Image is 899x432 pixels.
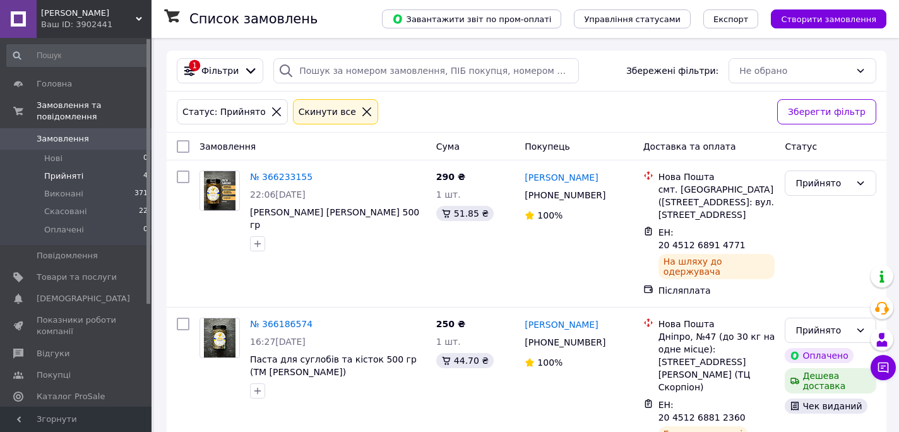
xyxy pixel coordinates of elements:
span: Головна [37,78,72,90]
button: Завантажити звіт по пром-оплаті [382,9,561,28]
span: 22 [139,206,148,217]
span: 1 шт. [436,337,461,347]
span: 100% [537,357,563,368]
h1: Список замовлень [189,11,318,27]
span: Товари та послуги [37,272,117,283]
span: Оплачені [44,224,84,236]
span: ЕН: 20 4512 6881 2360 [658,400,746,423]
a: Фото товару [199,318,240,358]
div: Нова Пошта [658,171,775,183]
span: Покупець [525,141,569,152]
span: 250 ₴ [436,319,465,329]
div: Чек виданий [785,399,867,414]
span: 371 [134,188,148,200]
span: Зберегти фільтр [788,105,866,119]
span: Створити замовлення [781,15,876,24]
span: Покупці [37,369,71,381]
div: 51.85 ₴ [436,206,494,221]
span: Меду Треба [41,8,136,19]
a: [PERSON_NAME] [PERSON_NAME] 500 гр [250,207,419,230]
span: Замовлення та повідомлення [37,100,152,123]
button: Експорт [703,9,759,28]
button: Чат з покупцем [871,355,896,380]
button: Створити замовлення [771,9,886,28]
span: ЕН: 20 4512 6891 4771 [658,227,746,250]
a: Створити замовлення [758,13,886,23]
div: На шляху до одержувача [658,254,775,279]
div: Ваш ID: 3902441 [41,19,152,30]
button: Зберегти фільтр [777,99,876,124]
span: Фільтри [201,64,239,77]
a: Паста для суглобів та кісток 500 гр (ТМ [PERSON_NAME]) [250,354,417,377]
span: Скасовані [44,206,87,217]
span: 100% [537,210,563,220]
span: Збережені фільтри: [626,64,718,77]
span: 0 [143,153,148,164]
div: Статус: Прийнято [180,105,268,119]
span: Cума [436,141,460,152]
span: Прийняті [44,171,83,182]
div: [PHONE_NUMBER] [522,186,608,204]
div: Нова Пошта [658,318,775,330]
div: Прийнято [795,323,850,337]
span: Нові [44,153,63,164]
div: Прийнято [795,176,850,190]
span: Завантажити звіт по пром-оплаті [392,13,551,25]
span: Статус [785,141,817,152]
div: Cкинути все [296,105,359,119]
span: Замовлення [199,141,256,152]
a: [PERSON_NAME] [525,171,598,184]
div: Не обрано [739,64,850,78]
span: 4 [143,171,148,182]
span: Показники роботи компанії [37,315,117,337]
span: Відгуки [37,348,69,359]
span: Виконані [44,188,83,200]
div: [PHONE_NUMBER] [522,333,608,351]
span: 1 шт. [436,189,461,200]
input: Пошук за номером замовлення, ПІБ покупця, номером телефону, Email, номером накладної [273,58,579,83]
span: Управління статусами [584,15,681,24]
a: [PERSON_NAME] [525,318,598,331]
div: смт. [GEOGRAPHIC_DATA] ([STREET_ADDRESS]: вул. [STREET_ADDRESS] [658,183,775,221]
img: Фото товару [204,318,235,357]
span: 22:06[DATE] [250,189,306,200]
span: Доставка та оплата [643,141,736,152]
span: 290 ₴ [436,172,465,182]
span: 16:27[DATE] [250,337,306,347]
div: 44.70 ₴ [436,353,494,368]
div: Дешева доставка [785,368,876,393]
span: [DEMOGRAPHIC_DATA] [37,293,130,304]
div: Дніпро, №47 (до 30 кг на одне місце): [STREET_ADDRESS][PERSON_NAME] (ТЦ Скорпіон) [658,330,775,393]
span: Каталог ProSale [37,391,105,402]
img: Фото товару [204,171,235,210]
button: Управління статусами [574,9,691,28]
a: № 366186574 [250,319,313,329]
div: Післяплата [658,284,775,297]
a: Фото товару [199,171,240,211]
div: Оплачено [785,348,853,363]
span: 0 [143,224,148,236]
span: Повідомлення [37,250,98,261]
a: № 366233155 [250,172,313,182]
span: Експорт [713,15,749,24]
span: Замовлення [37,133,89,145]
input: Пошук [6,44,149,67]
